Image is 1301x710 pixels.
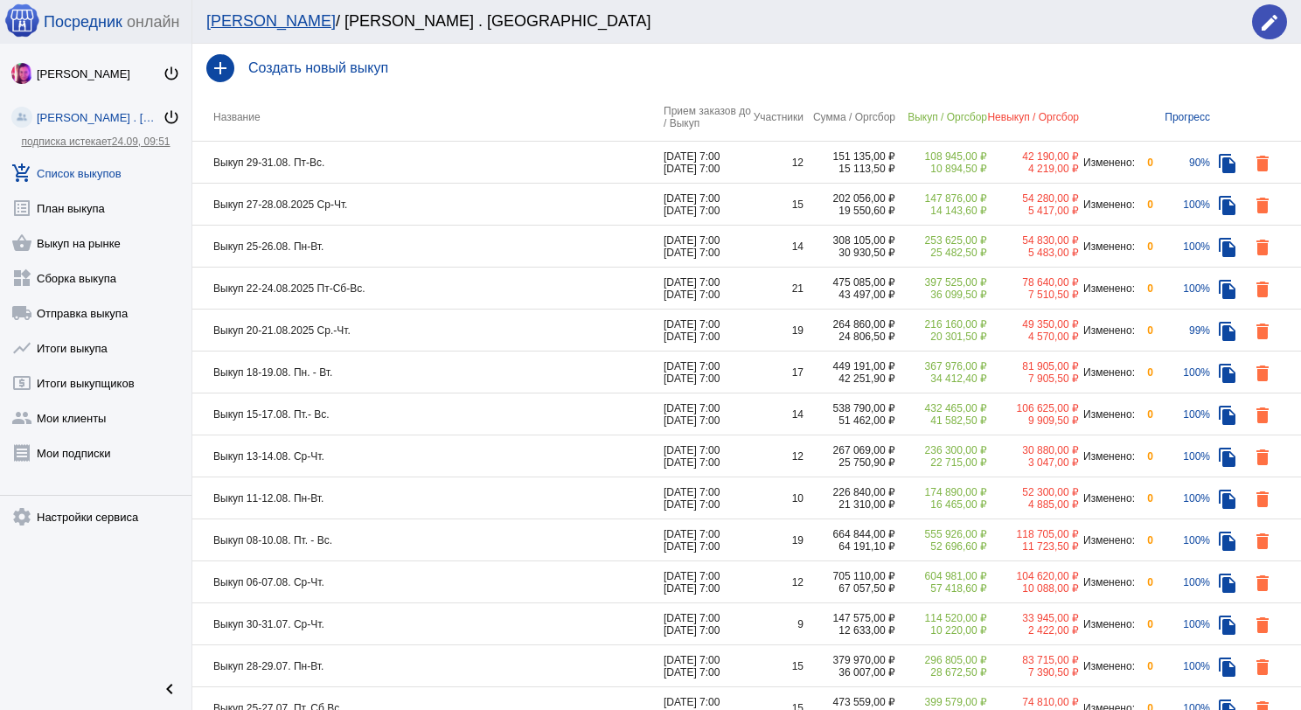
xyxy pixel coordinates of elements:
div: 81 905,00 ₽ [987,360,1079,372]
div: 216 160,00 ₽ [895,318,987,331]
div: Изменено: [1079,408,1136,421]
div: 34 412,40 ₽ [895,372,987,385]
div: 30 880,00 ₽ [987,444,1079,456]
mat-icon: delete [1252,615,1273,636]
div: 0 [1136,282,1153,295]
div: Изменено: [1079,492,1136,505]
div: 42 251,90 ₽ [804,372,895,385]
td: [DATE] 7:00 [DATE] 7:00 [664,226,751,268]
div: 473 559,00 ₽ [804,696,895,708]
div: 118 705,00 ₽ [987,528,1079,540]
div: 0 [1136,157,1153,169]
mat-icon: delete [1252,573,1273,594]
td: 100% [1153,184,1210,226]
div: 36 007,00 ₽ [804,666,895,679]
div: 367 976,00 ₽ [895,360,987,372]
td: Выкуп 30-31.07. Ср-Чт. [192,603,664,645]
mat-icon: delete [1252,405,1273,426]
mat-icon: settings [11,506,32,527]
td: Выкуп 15-17.08. Пт.- Вс. [192,393,664,435]
td: 100% [1153,561,1210,603]
mat-icon: add_shopping_cart [11,163,32,184]
div: [PERSON_NAME] . [GEOGRAPHIC_DATA] [37,111,163,124]
mat-icon: chevron_left [159,679,180,700]
td: 100% [1153,645,1210,687]
div: 2 422,00 ₽ [987,624,1079,637]
div: 114 520,00 ₽ [895,612,987,624]
div: 664 844,00 ₽ [804,528,895,540]
img: apple-icon-60x60.png [4,3,39,38]
mat-icon: delete [1252,321,1273,342]
td: Выкуп 28-29.07. Пн-Вт. [192,645,664,687]
td: 100% [1153,226,1210,268]
img: community_200.png [11,107,32,128]
span: онлайн [127,13,179,31]
div: 0 [1136,240,1153,253]
mat-icon: file_copy [1217,405,1238,426]
div: 0 [1136,198,1153,211]
mat-icon: file_copy [1217,195,1238,216]
mat-icon: list_alt [11,198,32,219]
div: 10 220,00 ₽ [895,624,987,637]
div: 151 135,00 ₽ [804,150,895,163]
mat-icon: file_copy [1217,321,1238,342]
td: [DATE] 7:00 [DATE] 7:00 [664,477,751,519]
td: Выкуп 06-07.08. Ср-Чт. [192,561,664,603]
div: 202 056,00 ₽ [804,192,895,205]
td: Выкуп 27-28.08.2025 Ср-Чт. [192,184,664,226]
div: 0 [1136,408,1153,421]
td: Выкуп 29-31.08. Пт-Вс. [192,142,664,184]
th: Название [192,93,664,142]
td: 100% [1153,352,1210,393]
td: 12 [751,561,804,603]
td: 14 [751,226,804,268]
div: 236 300,00 ₽ [895,444,987,456]
div: [PERSON_NAME] [37,67,163,80]
div: 10 088,00 ₽ [987,582,1079,595]
div: 538 790,00 ₽ [804,402,895,414]
div: 24 806,50 ₽ [804,331,895,343]
td: [DATE] 7:00 [DATE] 7:00 [664,142,751,184]
div: 22 715,00 ₽ [895,456,987,469]
div: 28 672,50 ₽ [895,666,987,679]
div: Изменено: [1079,450,1136,463]
div: Изменено: [1079,618,1136,630]
td: Выкуп 18-19.08. Пн. - Вт. [192,352,664,393]
div: Изменено: [1079,324,1136,337]
div: 25 750,90 ₽ [804,456,895,469]
td: 12 [751,435,804,477]
td: Выкуп 13-14.08. Ср-Чт. [192,435,664,477]
div: Изменено: [1079,198,1136,211]
mat-icon: shopping_basket [11,233,32,254]
div: 253 625,00 ₽ [895,234,987,247]
div: 174 890,00 ₽ [895,486,987,498]
mat-icon: delete [1252,531,1273,552]
mat-icon: receipt [11,442,32,463]
div: 57 418,60 ₽ [895,582,987,595]
div: Изменено: [1079,534,1136,546]
td: [DATE] 7:00 [DATE] 7:00 [664,184,751,226]
mat-icon: file_copy [1217,615,1238,636]
div: 43 497,00 ₽ [804,289,895,301]
td: Выкуп 11-12.08. Пн-Вт. [192,477,664,519]
mat-icon: delete [1252,153,1273,174]
div: 33 945,00 ₽ [987,612,1079,624]
mat-icon: delete [1252,237,1273,258]
div: Изменено: [1079,366,1136,379]
div: 104 620,00 ₽ [987,570,1079,582]
td: 99% [1153,310,1210,352]
mat-icon: edit [1259,12,1280,33]
div: 21 310,00 ₽ [804,498,895,511]
div: 15 113,50 ₽ [804,163,895,175]
div: 52 696,60 ₽ [895,540,987,553]
div: 108 945,00 ₽ [895,150,987,163]
div: 106 625,00 ₽ [987,402,1079,414]
td: 19 [751,519,804,561]
td: 17 [751,352,804,393]
mat-icon: group [11,407,32,428]
div: 308 105,00 ₽ [804,234,895,247]
div: 379 970,00 ₽ [804,654,895,666]
th: Выкуп / Оргсбор [895,93,987,142]
div: 0 [1136,534,1153,546]
div: 555 926,00 ₽ [895,528,987,540]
